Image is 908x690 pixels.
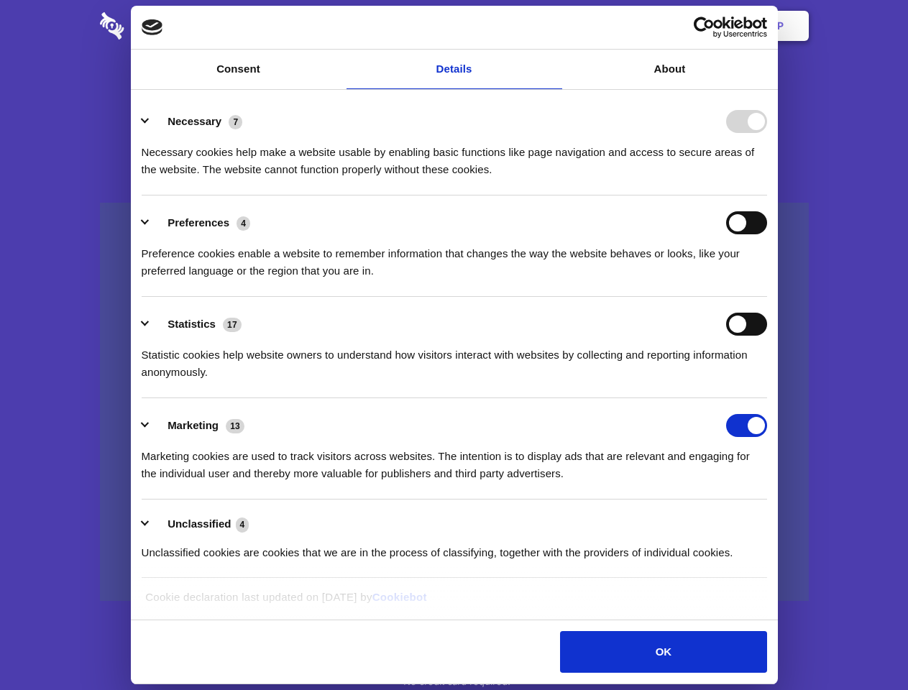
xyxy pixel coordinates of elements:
label: Preferences [168,216,229,229]
div: Necessary cookies help make a website usable by enabling basic functions like page navigation and... [142,133,767,178]
div: Unclassified cookies are cookies that we are in the process of classifying, together with the pro... [142,533,767,561]
button: Statistics (17) [142,313,251,336]
div: Marketing cookies are used to track visitors across websites. The intention is to display ads tha... [142,437,767,482]
button: Preferences (4) [142,211,260,234]
img: logo-wordmark-white-trans-d4663122ce5f474addd5e946df7df03e33cb6a1c49d2221995e7729f52c070b2.svg [100,12,223,40]
span: 13 [226,419,244,433]
a: About [562,50,778,89]
div: Cookie declaration last updated on [DATE] by [134,589,774,617]
a: Login [652,4,715,48]
a: Consent [131,50,347,89]
h1: Eliminate Slack Data Loss. [100,65,809,116]
button: Marketing (13) [142,414,254,437]
span: 4 [237,216,250,231]
a: Pricing [422,4,485,48]
div: Preference cookies enable a website to remember information that changes the way the website beha... [142,234,767,280]
h4: Auto-redaction of sensitive data, encrypted data sharing and self-destructing private chats. Shar... [100,131,809,178]
button: Necessary (7) [142,110,252,133]
a: Usercentrics Cookiebot - opens in a new window [641,17,767,38]
label: Necessary [168,115,221,127]
iframe: Drift Widget Chat Controller [836,618,891,673]
a: Contact [583,4,649,48]
a: Details [347,50,562,89]
button: OK [560,631,766,673]
span: 4 [236,517,249,532]
span: 7 [229,115,242,129]
div: Statistic cookies help website owners to understand how visitors interact with websites by collec... [142,336,767,381]
button: Unclassified (4) [142,515,258,533]
a: Wistia video thumbnail [100,203,809,602]
label: Marketing [168,419,219,431]
img: logo [142,19,163,35]
a: Cookiebot [372,591,427,603]
span: 17 [223,318,242,332]
label: Statistics [168,318,216,330]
